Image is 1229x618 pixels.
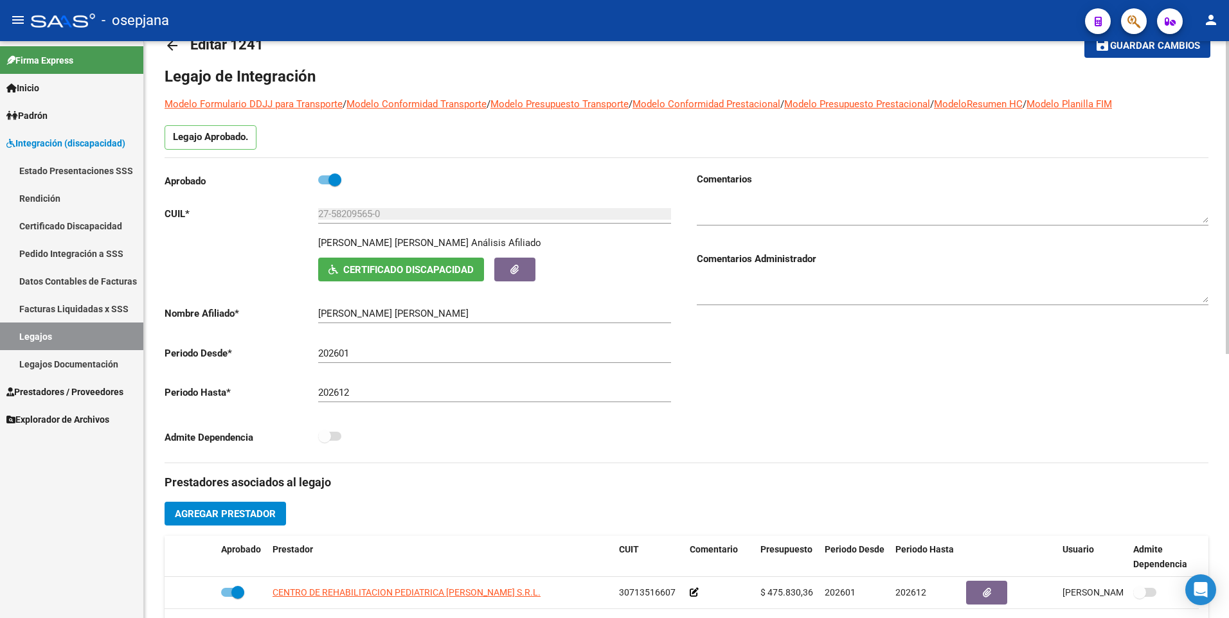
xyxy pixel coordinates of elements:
[6,109,48,123] span: Padrón
[165,98,343,110] a: Modelo Formulario DDJJ para Transporte
[690,544,738,554] span: Comentario
[6,136,125,150] span: Integración (discapacidad)
[471,236,541,250] div: Análisis Afiliado
[216,536,267,578] datatable-header-cell: Aprobado
[165,306,318,321] p: Nombre Afiliado
[165,125,256,150] p: Legajo Aprobado.
[1063,587,1163,597] span: [PERSON_NAME] [DATE]
[825,587,856,597] span: 202601
[190,37,264,53] span: Editar 1241
[934,98,1023,110] a: ModeloResumen HC
[273,587,541,597] span: CENTRO DE REHABILITACION PEDIATRICA [PERSON_NAME] S.R.L.
[1084,33,1210,57] button: Guardar cambios
[6,81,39,95] span: Inicio
[165,385,318,400] p: Periodo Hasta
[318,258,484,281] button: Certificado Discapacidad
[165,38,180,53] mat-icon: arrow_back
[619,587,676,597] span: 30713516607
[165,346,318,360] p: Periodo Desde
[318,236,469,250] p: [PERSON_NAME] [PERSON_NAME]
[165,473,1208,491] h3: Prestadores asociados al legajo
[1110,40,1200,52] span: Guardar cambios
[102,6,169,35] span: - osepjana
[1185,574,1216,605] div: Open Intercom Messenger
[175,508,276,520] span: Agregar Prestador
[165,502,286,525] button: Agregar Prestador
[1203,12,1219,28] mat-icon: person
[6,385,123,399] span: Prestadores / Proveedores
[267,536,614,578] datatable-header-cell: Prestador
[784,98,930,110] a: Modelo Presupuesto Prestacional
[895,587,926,597] span: 202612
[1095,37,1110,53] mat-icon: save
[697,172,1208,186] h3: Comentarios
[820,536,890,578] datatable-header-cell: Periodo Desde
[1063,544,1094,554] span: Usuario
[1057,536,1128,578] datatable-header-cell: Usuario
[760,587,813,597] span: $ 475.830,36
[685,536,755,578] datatable-header-cell: Comentario
[165,66,1208,87] h1: Legajo de Integración
[1128,536,1199,578] datatable-header-cell: Admite Dependencia
[6,53,73,67] span: Firma Express
[273,544,313,554] span: Prestador
[165,207,318,221] p: CUIL
[10,12,26,28] mat-icon: menu
[165,174,318,188] p: Aprobado
[895,544,954,554] span: Periodo Hasta
[890,536,961,578] datatable-header-cell: Periodo Hasta
[221,544,261,554] span: Aprobado
[490,98,629,110] a: Modelo Presupuesto Transporte
[343,264,474,276] span: Certificado Discapacidad
[825,544,884,554] span: Periodo Desde
[346,98,487,110] a: Modelo Conformidad Transporte
[755,536,820,578] datatable-header-cell: Presupuesto
[697,252,1208,266] h3: Comentarios Administrador
[614,536,685,578] datatable-header-cell: CUIT
[632,98,780,110] a: Modelo Conformidad Prestacional
[619,544,639,554] span: CUIT
[165,430,318,445] p: Admite Dependencia
[1133,544,1187,569] span: Admite Dependencia
[1027,98,1112,110] a: Modelo Planilla FIM
[6,412,109,427] span: Explorador de Archivos
[760,544,812,554] span: Presupuesto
